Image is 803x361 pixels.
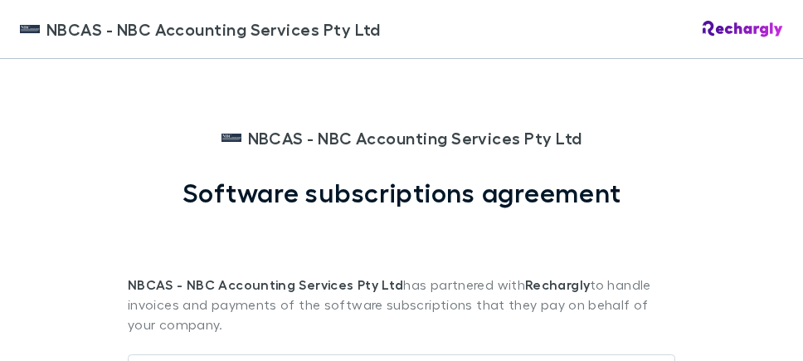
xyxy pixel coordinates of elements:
h1: Software subscriptions agreement [182,177,621,208]
strong: NBCAS - NBC Accounting Services Pty Ltd [128,276,403,293]
img: NBCAS - NBC Accounting Services Pty Ltd's Logo [221,128,241,148]
p: has partnered with to handle invoices and payments of the software subscriptions that they pay on... [128,208,675,334]
strong: Rechargly [525,276,590,293]
span: NBCAS - NBC Accounting Services Pty Ltd [248,125,582,150]
img: NBCAS - NBC Accounting Services Pty Ltd's Logo [20,19,40,39]
img: Rechargly Logo [703,21,783,37]
span: NBCAS - NBC Accounting Services Pty Ltd [46,17,381,41]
